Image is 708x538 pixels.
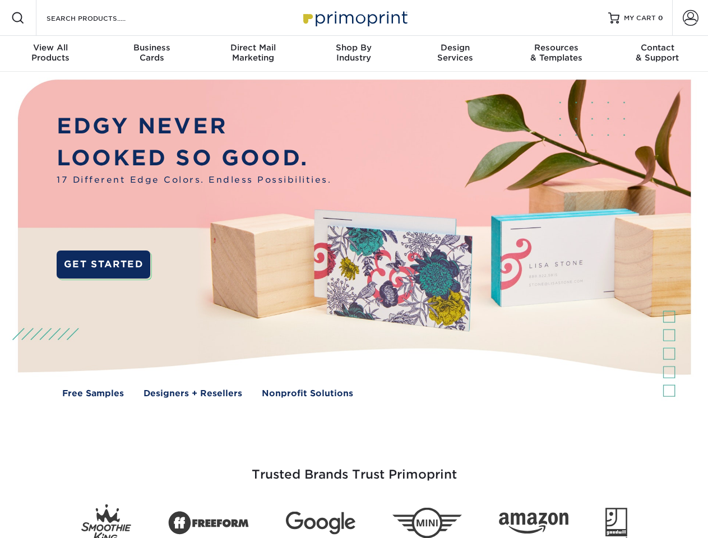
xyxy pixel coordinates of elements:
div: Industry [303,43,404,63]
div: & Support [607,43,708,63]
div: Marketing [202,43,303,63]
h3: Trusted Brands Trust Primoprint [26,440,682,495]
span: Resources [506,43,607,53]
div: Cards [101,43,202,63]
span: 0 [658,14,663,22]
img: Amazon [499,513,568,534]
a: Nonprofit Solutions [262,387,353,400]
a: Free Samples [62,387,124,400]
span: Contact [607,43,708,53]
a: Resources& Templates [506,36,607,72]
div: Services [405,43,506,63]
span: MY CART [624,13,656,23]
a: DesignServices [405,36,506,72]
a: Designers + Resellers [144,387,242,400]
a: Direct MailMarketing [202,36,303,72]
a: Shop ByIndustry [303,36,404,72]
span: 17 Different Edge Colors. Endless Possibilities. [57,174,331,187]
span: Business [101,43,202,53]
a: GET STARTED [57,251,150,279]
img: Google [286,512,355,535]
img: Goodwill [605,508,627,538]
p: LOOKED SO GOOD. [57,142,331,174]
a: Contact& Support [607,36,708,72]
a: BusinessCards [101,36,202,72]
span: Shop By [303,43,404,53]
div: & Templates [506,43,607,63]
input: SEARCH PRODUCTS..... [45,11,155,25]
span: Design [405,43,506,53]
img: Primoprint [298,6,410,30]
span: Direct Mail [202,43,303,53]
p: EDGY NEVER [57,110,331,142]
